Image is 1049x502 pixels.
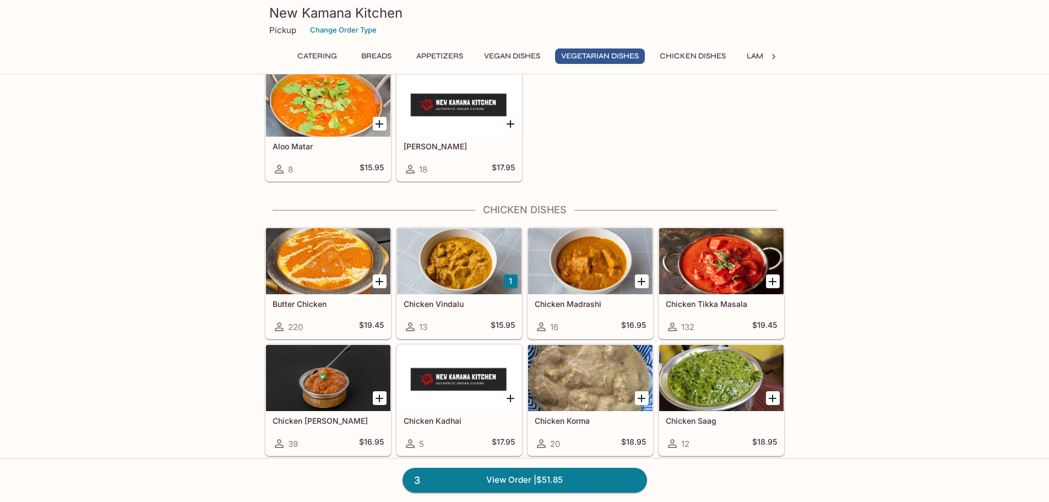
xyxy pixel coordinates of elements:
[555,48,645,64] button: Vegetarian Dishes
[396,228,522,339] a: Chicken Vindalu13$15.95
[419,322,427,332] span: 13
[269,25,296,35] p: Pickup
[396,344,522,456] a: Chicken Kadhai5$17.95
[403,468,647,492] a: 3View Order |$51.85
[504,391,518,405] button: Add Chicken Kadhai
[396,70,522,181] a: [PERSON_NAME]18$17.95
[266,71,390,137] div: Aloo Matar
[352,48,401,64] button: Breads
[550,322,558,332] span: 16
[528,228,653,294] div: Chicken Madrashi
[492,437,515,450] h5: $17.95
[404,416,515,425] h5: Chicken Kadhai
[397,228,521,294] div: Chicken Vindalu
[478,48,546,64] button: Vegan Dishes
[273,142,384,151] h5: Aloo Matar
[404,299,515,309] h5: Chicken Vindalu
[265,70,391,181] a: Aloo Matar8$15.95
[269,4,780,21] h3: New Kamana Kitchen
[305,21,382,39] button: Change Order Type
[635,274,649,288] button: Add Chicken Madrashi
[654,48,732,64] button: Chicken Dishes
[397,71,521,137] div: Daal Makhni
[681,439,689,449] span: 12
[659,345,784,411] div: Chicken Saag
[504,117,518,131] button: Add Daal Makhni
[273,416,384,425] h5: Chicken [PERSON_NAME]
[291,48,343,64] button: Catering
[621,320,646,333] h5: $16.95
[766,391,780,405] button: Add Chicken Saag
[410,48,469,64] button: Appetizers
[752,320,777,333] h5: $19.45
[288,322,303,332] span: 220
[666,299,777,309] h5: Chicken Tikka Masala
[265,344,391,456] a: Chicken [PERSON_NAME]39$16.95
[373,274,387,288] button: Add Butter Chicken
[491,320,515,333] h5: $15.95
[407,473,427,488] span: 3
[360,163,384,176] h5: $15.95
[266,345,390,411] div: Chicken Curry
[535,416,646,425] h5: Chicken Korma
[373,117,387,131] button: Add Aloo Matar
[550,439,560,449] span: 20
[659,344,784,456] a: Chicken Saag12$18.95
[265,204,785,216] h4: Chicken Dishes
[404,142,515,151] h5: [PERSON_NAME]
[359,437,384,450] h5: $16.95
[397,345,521,411] div: Chicken Kadhai
[528,228,653,339] a: Chicken Madrashi16$16.95
[666,416,777,425] h5: Chicken Saag
[635,391,649,405] button: Add Chicken Korma
[752,437,777,450] h5: $18.95
[766,274,780,288] button: Add Chicken Tikka Masala
[659,228,784,294] div: Chicken Tikka Masala
[266,228,390,294] div: Butter Chicken
[528,345,653,411] div: Chicken Korma
[621,437,646,450] h5: $18.95
[288,439,298,449] span: 39
[373,391,387,405] button: Add Chicken Curry
[528,344,653,456] a: Chicken Korma20$18.95
[492,163,515,176] h5: $17.95
[359,320,384,333] h5: $19.45
[288,164,293,175] span: 8
[265,228,391,339] a: Butter Chicken220$19.45
[741,48,803,64] button: Lamb Dishes
[419,439,424,449] span: 5
[504,274,518,288] button: Add Chicken Vindalu
[419,164,427,175] span: 18
[681,322,694,332] span: 132
[535,299,646,309] h5: Chicken Madrashi
[273,299,384,309] h5: Butter Chicken
[659,228,784,339] a: Chicken Tikka Masala132$19.45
